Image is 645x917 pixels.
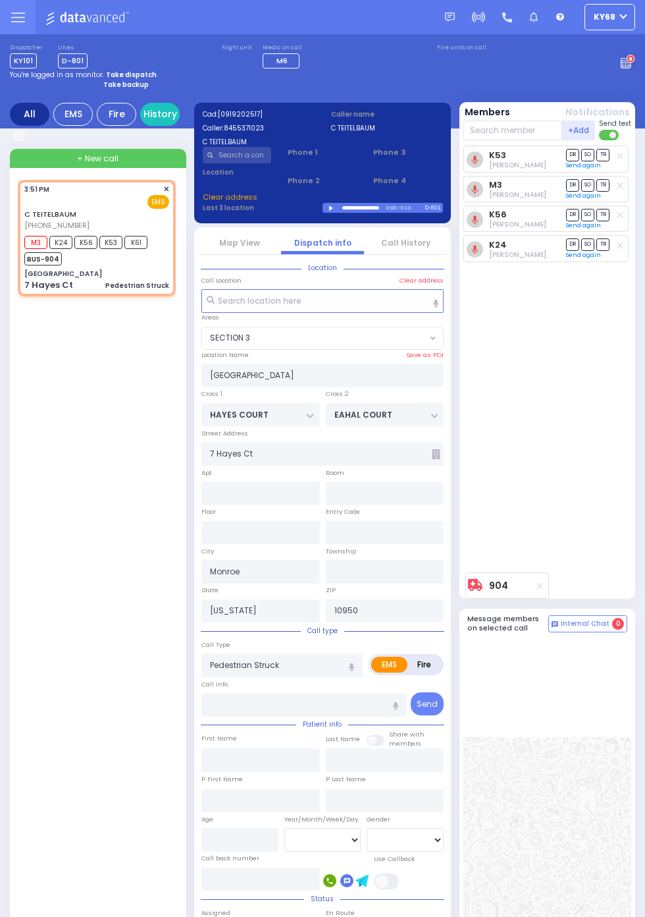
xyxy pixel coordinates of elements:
label: First Name [201,734,237,743]
div: EMS [53,103,93,126]
span: DR [566,209,579,221]
span: ✕ [163,184,169,195]
span: K53 [99,236,122,249]
button: Internal Chat 0 [548,615,627,632]
span: EMS [147,195,169,209]
label: Medic on call [263,44,303,52]
span: DR [566,179,579,192]
input: Search member [463,121,563,140]
span: M3 [24,236,47,249]
span: Yoel Deutsch [489,250,546,260]
strong: Take dispatch [106,70,157,80]
span: Phone 3 [373,147,442,158]
label: Caller name [331,109,443,119]
label: Last 3 location [203,203,323,213]
label: Clear address [400,276,444,285]
label: Location Name [201,350,249,360]
span: Phone 1 [288,147,357,158]
span: DR [566,238,579,251]
span: K56 [74,236,97,249]
span: Clear address [203,192,257,202]
button: Members [465,105,510,119]
span: SECTION 3 [202,327,426,350]
a: Send again [566,192,601,200]
div: 7 Hayes Ct [24,279,73,292]
span: SO [581,238,594,251]
label: Use Callback [374,854,415,864]
span: 3:51 PM [24,184,49,194]
span: Patient info [296,719,348,729]
label: Areas [201,313,219,322]
h5: Message members on selected call [467,615,549,632]
label: Fire [407,657,442,673]
span: [PHONE_NUMBER] [24,220,90,231]
span: Chananya Indig [489,190,546,200]
a: Call History [381,237,430,248]
span: 8455371023 [224,123,264,133]
span: Internal Chat [561,619,609,628]
label: C TEITELBAUM [203,137,315,147]
span: members [389,739,421,748]
span: Location [301,263,344,273]
button: Notifications [565,105,630,119]
label: Last Name [326,735,360,744]
a: Send again [566,221,601,229]
span: [0919202517] [218,109,263,119]
span: You're logged in as monitor. [10,70,104,80]
img: Logo [45,9,133,26]
label: P Last Name [326,775,366,784]
label: P First Name [201,775,243,784]
span: + New call [77,153,118,165]
label: Cross 1 [201,389,222,399]
label: Room [326,468,344,478]
label: Dispatcher [10,44,43,52]
label: Night unit [222,44,251,52]
a: Map View [219,237,260,248]
input: Search a contact [203,147,272,163]
div: Fire [97,103,136,126]
label: Call Info [201,680,228,689]
span: Hershel Lowy [489,160,546,170]
label: Save as POI [406,350,444,360]
span: DR [566,149,579,161]
label: Gender [367,815,390,824]
label: Caller: [203,123,315,133]
div: Year/Month/Week/Day [284,815,361,824]
span: Status [304,894,340,904]
div: 0:13 [400,200,412,215]
label: Cross 2 [326,389,349,399]
small: Share with [389,730,425,738]
span: D-801 [58,53,88,69]
span: Send text [599,119,631,128]
label: Fire units on call [437,44,486,52]
button: Send [411,692,444,715]
label: Lines [58,44,88,52]
div: All [10,103,49,126]
div: [GEOGRAPHIC_DATA] [24,269,102,279]
span: Other building occupants [432,449,440,459]
div: / [397,200,400,215]
label: Floor [201,507,216,516]
label: Turn off text [599,128,620,142]
span: KY101 [10,53,37,69]
a: K53 [489,150,506,160]
span: Joel Wercberger [489,219,546,229]
span: SO [581,179,594,192]
label: Township [326,547,356,556]
a: Send again [566,251,601,259]
span: TR [596,238,609,251]
label: Age [201,815,213,824]
label: Call Location [201,276,242,285]
a: Dispatch info [294,237,351,248]
span: Call type [301,626,344,636]
strong: Take backup [103,80,149,90]
span: M6 [276,55,288,66]
a: K56 [489,209,507,219]
button: +Add [562,121,595,140]
label: Cad: [203,109,315,119]
label: EMS [371,657,407,673]
label: Location [203,167,272,177]
span: ky68 [594,11,615,23]
label: C TEITELBAUM [331,123,443,133]
input: Search location here [201,289,444,313]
